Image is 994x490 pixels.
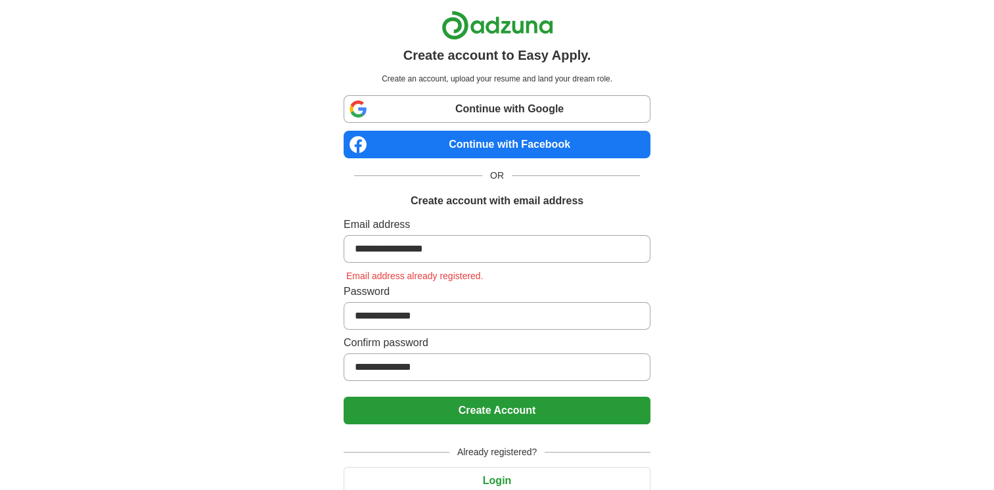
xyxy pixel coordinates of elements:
img: Adzuna logo [441,11,553,40]
label: Password [344,284,650,300]
span: Already registered? [449,445,545,459]
a: Continue with Facebook [344,131,650,158]
button: Create Account [344,397,650,424]
p: Create an account, upload your resume and land your dream role. [346,73,648,85]
h1: Create account with email address [411,193,583,209]
label: Confirm password [344,335,650,351]
span: Email address already registered. [344,271,486,281]
label: Email address [344,217,650,233]
a: Continue with Google [344,95,650,123]
span: OR [482,169,512,183]
a: Login [344,475,650,486]
h1: Create account to Easy Apply. [403,45,591,65]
